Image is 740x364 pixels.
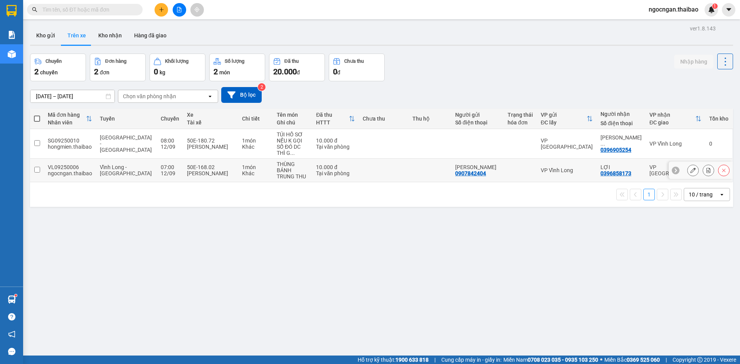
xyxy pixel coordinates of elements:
[312,109,358,129] th: Toggle SortBy
[395,357,429,363] strong: 1900 633 818
[329,54,385,81] button: Chưa thu0đ
[649,164,701,176] div: VP [GEOGRAPHIC_DATA]
[277,167,308,179] div: BÁNH TRUNG THU
[187,112,235,118] div: Xe
[187,119,235,126] div: Tài xế
[161,164,179,170] div: 07:00
[269,54,325,81] button: Đã thu20.000đ
[34,67,39,76] span: 2
[666,356,667,364] span: |
[708,6,715,13] img: icon-new-feature
[242,144,269,150] div: Khác
[455,170,486,176] div: 0907842404
[277,161,308,167] div: THÙNG
[61,26,92,45] button: Trên xe
[600,358,602,361] span: ⚪️
[154,67,158,76] span: 0
[600,141,605,147] span: ...
[649,119,695,126] div: ĐC giao
[100,69,109,75] span: đơn
[441,356,501,364] span: Cung cấp máy in - giấy in:
[44,109,96,129] th: Toggle SortBy
[284,59,299,64] div: Đã thu
[363,116,405,122] div: Chưa thu
[316,144,355,150] div: Tại văn phòng
[8,295,16,304] img: warehouse-icon
[600,120,642,126] div: Số điện thoại
[290,150,295,156] span: ...
[40,69,58,75] span: chuyến
[600,170,631,176] div: 0396858173
[689,191,713,198] div: 10 / trang
[690,24,716,33] div: ver 1.8.143
[643,189,655,200] button: 1
[32,7,37,12] span: search
[8,330,15,338] span: notification
[358,356,429,364] span: Hỗ trợ kỹ thuật:
[42,5,133,14] input: Tìm tên, số ĐT hoặc mã đơn
[508,112,533,118] div: Trạng thái
[722,3,735,17] button: caret-down
[687,164,699,176] div: Sửa đơn hàng
[100,164,152,176] span: Vĩnh Long - [GEOGRAPHIC_DATA]
[219,69,230,75] span: món
[455,119,500,126] div: Số điện thoại
[155,3,168,17] button: plus
[242,164,269,170] div: 1 món
[649,112,695,118] div: VP nhận
[242,170,269,176] div: Khác
[48,164,92,170] div: VL09250006
[177,7,182,12] span: file-add
[600,134,642,147] div: NGUYỄN THỊ NGỌC TRÂN
[713,3,716,9] span: 1
[90,54,146,81] button: Đơn hàng2đơn
[316,170,355,176] div: Tại văn phòng
[187,138,235,144] div: 50E-180.72
[8,348,15,355] span: message
[258,83,266,91] sup: 2
[537,109,597,129] th: Toggle SortBy
[600,147,631,153] div: 0396905254
[92,26,128,45] button: Kho nhận
[316,138,355,144] div: 10.000 đ
[123,92,176,100] div: Chọn văn phòng nhận
[646,109,705,129] th: Toggle SortBy
[8,31,16,39] img: solution-icon
[277,112,308,118] div: Tên món
[627,357,660,363] strong: 0369 525 060
[297,69,300,75] span: đ
[412,116,447,122] div: Thu hộ
[161,144,179,150] div: 12/09
[674,55,713,69] button: Nhập hàng
[316,164,355,170] div: 10.000 đ
[277,119,308,126] div: Ghi chú
[8,50,16,58] img: warehouse-icon
[48,144,92,150] div: hongmien.thaibao
[528,357,598,363] strong: 0708 023 035 - 0935 103 250
[725,6,732,13] span: caret-down
[277,138,308,156] div: NẾU K GỌI SỐ ĐÓ DC THÌ GỌI VÀO SỐ NÀY 0982808810
[173,3,186,17] button: file-add
[541,138,593,150] div: VP [GEOGRAPHIC_DATA]
[159,7,164,12] span: plus
[719,191,725,198] svg: open
[277,131,308,138] div: TÚI HỒ SƠ
[161,170,179,176] div: 12/09
[194,7,200,12] span: aim
[649,141,701,147] div: VP Vĩnh Long
[337,69,340,75] span: đ
[541,119,587,126] div: ĐC lấy
[709,141,728,147] div: 0
[273,67,297,76] span: 20.000
[100,134,152,153] span: [GEOGRAPHIC_DATA] - [GEOGRAPHIC_DATA]
[187,164,235,170] div: 50E-168.02
[508,119,533,126] div: hóa đơn
[242,116,269,122] div: Chi tiết
[48,112,86,118] div: Mã đơn hàng
[128,26,173,45] button: Hàng đã giao
[600,164,642,170] div: LỢI
[709,116,728,122] div: Tồn kho
[642,5,705,14] span: ngocngan.thaibao
[214,67,218,76] span: 2
[187,170,235,176] div: [PERSON_NAME]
